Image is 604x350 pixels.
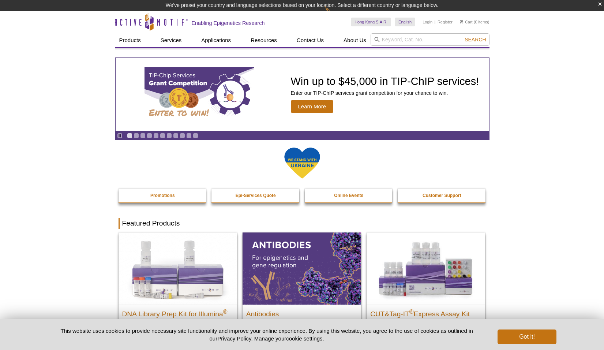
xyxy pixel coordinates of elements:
[367,232,485,343] a: CUT&Tag-IT® Express Assay Kit CUT&Tag-IT®Express Assay Kit Less variable and higher-throughput ge...
[193,133,198,138] a: Go to slide 11
[180,133,185,138] a: Go to slide 9
[166,133,172,138] a: Go to slide 7
[119,232,237,304] img: DNA Library Prep Kit for Illumina
[134,133,139,138] a: Go to slide 2
[140,133,146,138] a: Go to slide 3
[122,307,233,318] h2: DNA Library Prep Kit for Illumina
[423,19,432,25] a: Login
[127,133,132,138] a: Go to slide 1
[367,232,485,304] img: CUT&Tag-IT® Express Assay Kit
[460,18,489,26] li: (0 items)
[438,19,453,25] a: Register
[147,133,152,138] a: Go to slide 4
[115,33,145,47] a: Products
[291,100,334,113] span: Learn More
[173,133,179,138] a: Go to slide 8
[460,19,473,25] a: Cart
[243,232,361,304] img: All Antibodies
[243,232,361,343] a: All Antibodies Antibodies Application-tested antibodies for ChIP, CUT&Tag, and CUT&RUN.
[462,36,488,43] button: Search
[371,33,489,46] input: Keyword, Cat. No.
[156,33,186,47] a: Services
[145,67,254,122] img: TIP-ChIP Services Grant Competition
[284,147,320,179] img: We Stand With Ukraine
[211,189,300,202] a: Epi-Services Quote
[398,189,486,202] a: Customer Support
[246,33,281,47] a: Resources
[291,76,479,87] h2: Win up to $45,000 in TIP-ChIP services!
[498,329,556,344] button: Got it!
[435,18,436,26] li: |
[160,133,165,138] a: Go to slide 6
[48,327,486,342] p: This website uses cookies to provide necessary site functionality and improve your online experie...
[223,308,228,314] sup: ®
[409,308,414,314] sup: ®
[116,58,489,131] article: TIP-ChIP Services Grant Competition
[465,37,486,42] span: Search
[291,90,479,96] p: Enter our TIP-ChIP services grant competition for your chance to win.
[186,133,192,138] a: Go to slide 10
[119,189,207,202] a: Promotions
[339,33,371,47] a: About Us
[305,189,393,202] a: Online Events
[119,218,486,229] h2: Featured Products
[423,193,461,198] strong: Customer Support
[246,307,357,318] h2: Antibodies
[116,58,489,131] a: TIP-ChIP Services Grant Competition Win up to $45,000 in TIP-ChIP services! Enter our TIP-ChIP se...
[192,20,265,26] h2: Enabling Epigenetics Research
[153,133,159,138] a: Go to slide 5
[150,193,175,198] strong: Promotions
[292,33,328,47] a: Contact Us
[117,133,123,138] a: Toggle autoplay
[370,307,481,318] h2: CUT&Tag-IT Express Assay Kit
[334,193,363,198] strong: Online Events
[197,33,235,47] a: Applications
[236,193,276,198] strong: Epi-Services Quote
[286,335,322,342] button: cookie settings
[351,18,391,26] a: Hong Kong S.A.R.
[325,5,344,23] img: Change Here
[460,20,463,23] img: Your Cart
[395,18,415,26] a: English
[217,335,251,342] a: Privacy Policy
